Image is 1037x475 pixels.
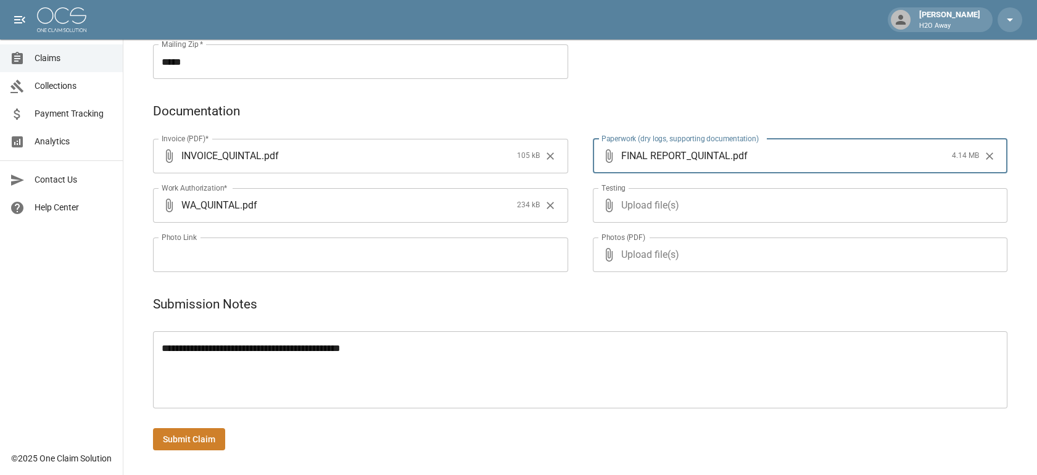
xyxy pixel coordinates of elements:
span: Analytics [35,135,113,148]
span: 105 kB [517,150,540,162]
button: Clear [980,147,999,165]
span: 234 kB [517,199,540,212]
span: 4.14 MB [952,150,979,162]
div: © 2025 One Claim Solution [11,452,112,465]
span: Upload file(s) [621,238,975,272]
span: Collections [35,80,113,93]
label: Photo Link [162,232,197,242]
button: Clear [541,196,560,215]
span: Upload file(s) [621,188,975,223]
span: . pdf [262,149,279,163]
button: open drawer [7,7,32,32]
p: H2O Away [919,21,980,31]
label: Invoice (PDF)* [162,133,209,144]
label: Paperwork (dry logs, supporting documentation) [601,133,759,144]
span: Payment Tracking [35,107,113,120]
span: FINAL REPORT_QUINTAL [621,149,730,163]
span: Claims [35,52,113,65]
label: Testing [601,183,626,193]
div: [PERSON_NAME] [914,9,985,31]
span: Help Center [35,201,113,214]
label: Mailing Zip [162,39,204,49]
span: WA_QUINTAL [181,198,240,212]
button: Submit Claim [153,428,225,451]
span: INVOICE_QUINTAL [181,149,262,163]
button: Clear [541,147,560,165]
img: ocs-logo-white-transparent.png [37,7,86,32]
label: Work Authorization* [162,183,228,193]
span: . pdf [240,198,257,212]
label: Photos (PDF) [601,232,645,242]
span: Contact Us [35,173,113,186]
span: . pdf [730,149,748,163]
